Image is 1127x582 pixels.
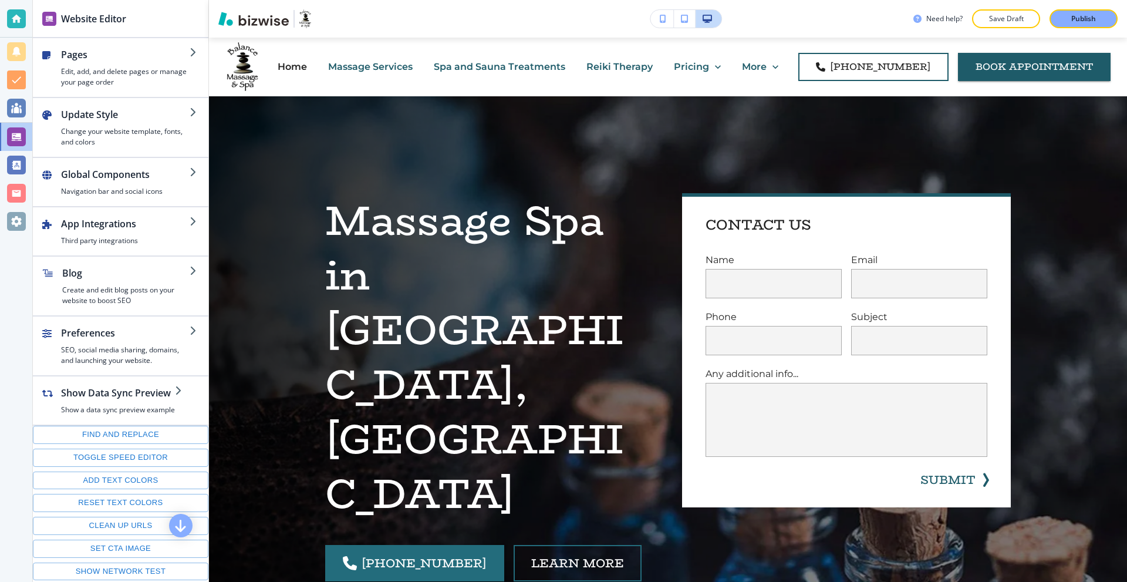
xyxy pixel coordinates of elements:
h4: Navigation bar and social icons [61,186,190,197]
h2: Pages [61,48,190,62]
p: Phone [706,310,842,324]
button: Clean up URLs [33,517,208,535]
p: Name [706,253,842,267]
a: Book Appointment [958,53,1111,81]
img: Balance Massage and Spa [227,42,258,91]
button: Global ComponentsNavigation bar and social icons [33,158,208,206]
h4: Edit, add, and delete pages or manage your page order [61,66,190,88]
p: Massage Services [328,60,413,73]
button: SUBMIT [920,471,976,489]
h4: Create and edit blog posts on your website to boost SEO [62,285,190,306]
p: Reiki Therapy [586,60,653,73]
h4: SEO, social media sharing, domains, and launching your website. [61,345,190,366]
h2: Blog [62,266,190,280]
button: Add text colors [33,472,208,490]
p: Home [278,60,307,73]
button: Save Draft [972,9,1040,28]
p: Spa and Sauna Treatments [434,60,565,73]
button: Update StyleChange your website template, fonts, and colors [33,98,208,157]
button: Find and replace [33,426,208,444]
h2: Website Editor [61,12,126,26]
p: Email [851,253,987,267]
p: Publish [1071,14,1096,24]
button: Publish [1050,9,1118,28]
p: Save Draft [987,14,1025,24]
h2: Preferences [61,326,190,340]
button: Learn More [514,545,642,581]
button: Toggle speed editor [33,449,208,467]
button: Reset text colors [33,494,208,512]
p: Pricing [674,60,709,73]
a: [PHONE_NUMBER] [798,53,949,81]
p: More [742,60,767,73]
h2: App Integrations [61,217,190,231]
button: PreferencesSEO, social media sharing, domains, and launching your website. [33,317,208,375]
button: App IntegrationsThird party integrations [33,207,208,255]
h4: Change your website template, fonts, and colors [61,126,190,147]
h2: Update Style [61,107,190,122]
h1: Massage Spa in [GEOGRAPHIC_DATA], [GEOGRAPHIC_DATA] [325,193,654,522]
p: Any additional info... [706,367,987,381]
button: Set CTA image [33,540,208,558]
a: [PHONE_NUMBER] [325,545,504,581]
img: editor icon [42,12,56,26]
p: Subject [851,310,987,324]
button: Show Data Sync PreviewShow a data sync preview example [33,376,194,425]
button: BlogCreate and edit blog posts on your website to boost SEO [33,257,208,315]
h4: Third party integrations [61,236,190,246]
h2: Global Components [61,167,190,181]
button: Show network test [33,563,208,581]
img: Bizwise Logo [218,12,289,26]
img: Your Logo [299,9,311,28]
h3: Need help? [926,14,963,24]
h4: Contact Us [706,216,811,234]
button: PagesEdit, add, and delete pages or manage your page order [33,38,208,97]
h4: Show a data sync preview example [61,405,175,415]
h2: Show Data Sync Preview [61,386,175,400]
